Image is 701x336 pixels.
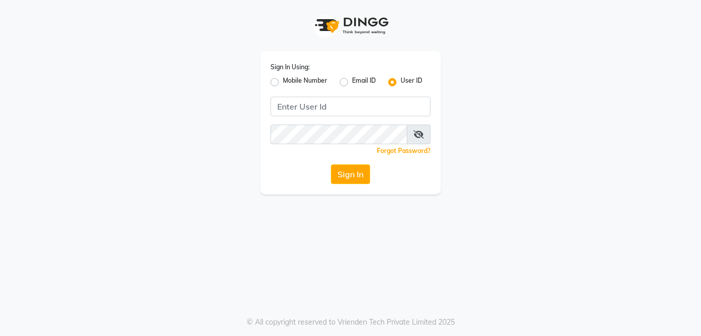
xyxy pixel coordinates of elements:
[270,97,431,116] input: Username
[270,63,310,72] label: Sign In Using:
[377,147,431,155] a: Forgot Password?
[309,10,392,41] img: logo1.svg
[283,76,327,88] label: Mobile Number
[270,125,407,144] input: Username
[331,164,370,184] button: Sign In
[352,76,376,88] label: Email ID
[401,76,422,88] label: User ID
